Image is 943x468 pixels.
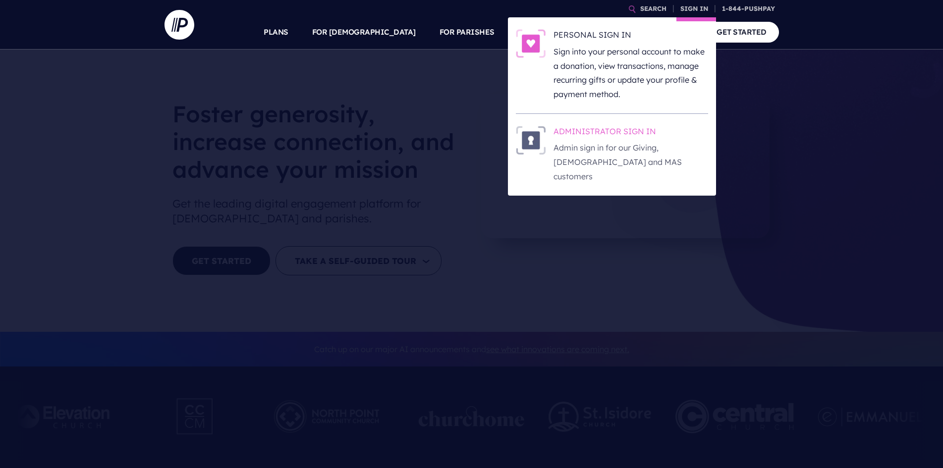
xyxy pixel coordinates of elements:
a: PERSONAL SIGN IN - Illustration PERSONAL SIGN IN Sign into your personal account to make a donati... [516,29,708,102]
a: SOLUTIONS [518,15,562,50]
h6: ADMINISTRATOR SIGN IN [554,126,708,141]
a: FOR [DEMOGRAPHIC_DATA] [312,15,416,50]
img: PERSONAL SIGN IN - Illustration [516,29,546,58]
p: Admin sign in for our Giving, [DEMOGRAPHIC_DATA] and MAS customers [554,141,708,183]
img: ADMINISTRATOR SIGN IN - Illustration [516,126,546,155]
a: GET STARTED [704,22,779,42]
a: COMPANY [644,15,681,50]
a: PLANS [264,15,288,50]
a: EXPLORE [586,15,620,50]
a: FOR PARISHES [440,15,495,50]
p: Sign into your personal account to make a donation, view transactions, manage recurring gifts or ... [554,45,708,102]
h6: PERSONAL SIGN IN [554,29,708,44]
a: ADMINISTRATOR SIGN IN - Illustration ADMINISTRATOR SIGN IN Admin sign in for our Giving, [DEMOGRA... [516,126,708,184]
